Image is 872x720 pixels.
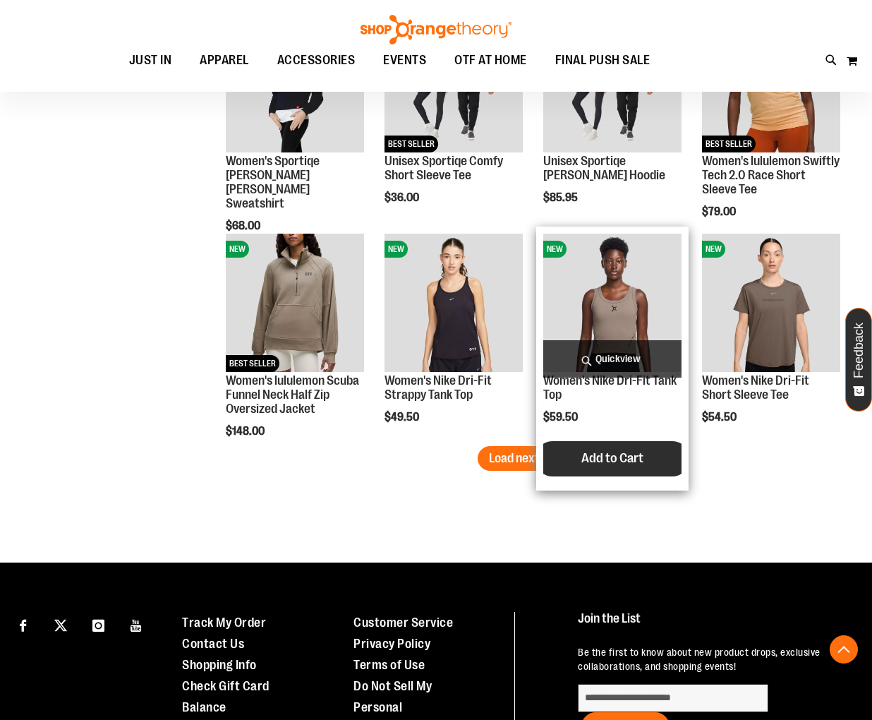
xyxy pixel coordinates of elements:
[226,373,359,416] a: Women's lululemon Scuba Funnel Neck Half Zip Oversized Jacket
[852,323,866,378] span: Feedback
[702,205,738,218] span: $79.00
[369,44,440,77] a: EVENTS
[702,234,840,374] a: Women's Nike Dri-Fit Short Sleeve TeeNEW
[702,234,840,372] img: Women's Nike Dri-Fit Short Sleeve Tee
[543,373,677,402] a: Women's Nike Dri-Fit Tank Top
[702,136,756,152] span: BEST SELLER
[186,44,263,77] a: APPAREL
[384,154,503,182] a: Unisex Sportiqe Comfy Short Sleeve Tee
[536,227,689,491] div: product
[489,451,571,465] span: Load next items
[702,411,739,424] span: $54.50
[384,136,438,152] span: BEST SELLER
[830,635,858,664] button: Back To Top
[384,234,523,374] a: Women's Nike Dri-Fit Strappy Tank TopNEW
[535,441,690,476] button: Add to Cart
[702,154,840,196] a: Women's lululemon Swiftly Tech 2.0 Race Short Sleeve Tee
[219,227,371,473] div: product
[543,234,682,372] img: Women's Nike Dri-Fit Tank Top
[353,616,453,630] a: Customer Service
[353,637,430,651] a: Privacy Policy
[845,308,872,412] button: Feedback - Show survey
[226,425,267,438] span: $148.00
[384,234,523,372] img: Women's Nike Dri-Fit Strappy Tank Top
[49,612,73,637] a: Visit our X page
[702,241,725,258] span: NEW
[226,234,364,372] img: Women's lululemon Scuba Funnel Neck Half Zip Oversized Jacket
[182,616,266,630] a: Track My Order
[384,411,421,424] span: $49.50
[543,241,567,258] span: NEW
[353,658,425,672] a: Terms of Use
[695,7,847,253] div: product
[384,241,408,258] span: NEW
[277,44,356,76] span: ACCESSORIES
[115,44,186,76] a: JUST IN
[226,355,279,372] span: BEST SELLER
[182,658,257,672] a: Shopping Info
[440,44,541,77] a: OTF AT HOME
[541,44,665,77] a: FINAL PUSH SALE
[702,373,809,402] a: Women's Nike Dri-Fit Short Sleeve Tee
[124,612,149,637] a: Visit our Youtube page
[578,684,768,712] input: enter email
[536,7,689,240] div: product
[543,154,665,182] a: Unisex Sportiqe [PERSON_NAME] Hoodie
[54,619,67,632] img: Twitter
[226,234,364,374] a: Women's lululemon Scuba Funnel Neck Half Zip Oversized JacketNEWBEST SELLER
[478,446,583,471] button: Load next items
[543,191,580,204] span: $85.95
[226,220,262,232] span: $68.00
[543,234,682,374] a: Women's Nike Dri-Fit Tank TopNEW
[377,7,530,240] div: product
[358,15,514,44] img: Shop Orangetheory
[578,612,847,638] h4: Join the List
[543,411,580,424] span: $59.50
[200,44,249,76] span: APPAREL
[695,227,847,460] div: product
[578,645,847,673] p: Be the first to know about new product drops, exclusive collaborations, and shopping events!
[377,227,530,460] div: product
[454,44,527,76] span: OTF AT HOME
[384,373,492,402] a: Women's Nike Dri-Fit Strappy Tank Top
[384,191,421,204] span: $36.00
[543,340,682,378] a: Quickview
[226,241,249,258] span: NEW
[182,679,270,714] a: Check Gift Card Balance
[263,44,370,77] a: ACCESSORIES
[182,637,244,651] a: Contact Us
[86,612,111,637] a: Visit our Instagram page
[11,612,35,637] a: Visit our Facebook page
[555,44,650,76] span: FINAL PUSH SALE
[129,44,172,76] span: JUST IN
[226,154,320,210] a: Women's Sportiqe [PERSON_NAME] [PERSON_NAME] Sweatshirt
[383,44,426,76] span: EVENTS
[581,450,643,466] span: Add to Cart
[219,7,371,268] div: product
